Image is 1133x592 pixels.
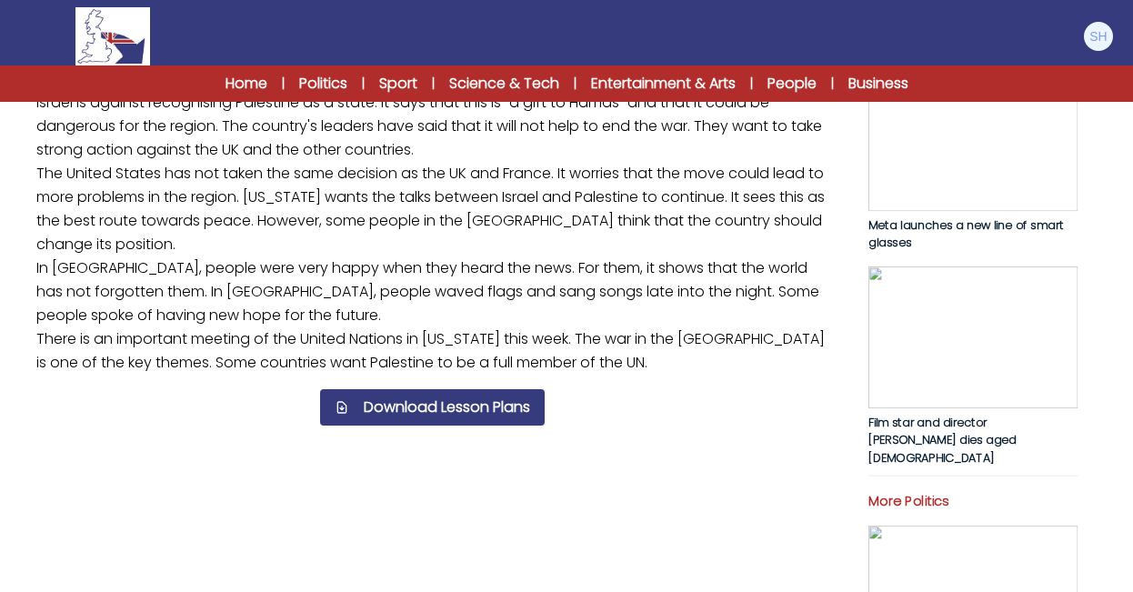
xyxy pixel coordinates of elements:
a: Science & Tech [449,73,559,95]
a: Sport [379,73,417,95]
a: Film star and director [PERSON_NAME] dies aged [DEMOGRAPHIC_DATA] [867,266,1077,467]
a: People [767,73,817,95]
p: More Politics [867,491,1077,511]
span: | [750,75,753,93]
a: Business [848,73,908,95]
a: Entertainment & Arts [591,73,736,95]
span: Meta launches a new line of smart glasses [867,217,1062,252]
span: | [282,75,285,93]
span: | [574,75,577,93]
img: Logo [75,7,150,65]
span: | [831,75,834,93]
a: Logo [18,7,207,65]
img: Steve Hughes [1084,22,1113,51]
img: YrL63yUIgoHdZhpemvAwWCytU424AlCZiyGt5Tri.jpg [867,266,1077,408]
img: JQsL3KWEgEu7dnoNYo7CWeoSdwcM0V4ECiitipN5.jpg [867,69,1077,211]
span: Film star and director [PERSON_NAME] dies aged [DEMOGRAPHIC_DATA] [867,415,1016,467]
span: | [432,75,435,93]
a: Meta launches a new line of smart glasses [867,69,1077,252]
a: Politics [299,73,347,95]
span: | [362,75,365,93]
a: Home [226,73,267,95]
button: Download Lesson Plans [320,389,545,426]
